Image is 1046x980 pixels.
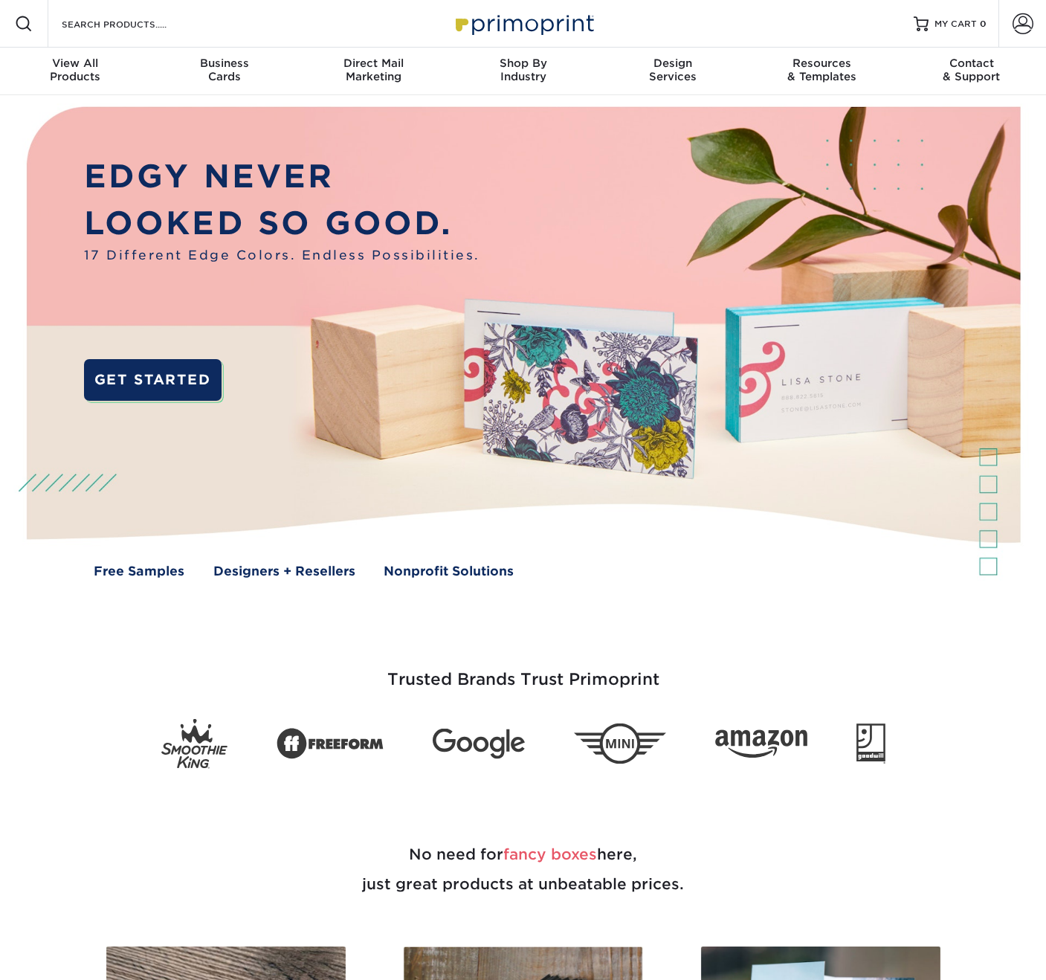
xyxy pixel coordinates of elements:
a: Shop ByIndustry [448,48,598,95]
span: 17 Different Edge Colors. Endless Possibilities. [84,246,480,265]
a: Contact& Support [897,48,1046,95]
img: Google [433,729,525,759]
img: Mini [574,723,666,764]
div: Industry [448,57,598,83]
a: Free Samples [94,562,184,581]
span: Shop By [448,57,598,70]
img: Primoprint [449,7,598,39]
a: Direct MailMarketing [299,48,448,95]
span: MY CART [934,18,977,30]
a: Nonprofit Solutions [384,562,514,581]
a: BusinessCards [149,48,299,95]
span: 0 [980,19,987,29]
h3: Trusted Brands Trust Primoprint [88,634,958,707]
span: Design [598,57,747,70]
input: SEARCH PRODUCTS..... [60,15,205,33]
span: Contact [897,57,1046,70]
div: Cards [149,57,299,83]
img: Goodwill [856,723,885,764]
span: Direct Mail [299,57,448,70]
div: Marketing [299,57,448,83]
img: Smoothie King [161,719,227,769]
a: DesignServices [598,48,747,95]
span: fancy boxes [503,845,597,863]
span: Business [149,57,299,70]
h2: No need for here, just great products at unbeatable prices. [88,804,958,935]
span: Resources [747,57,897,70]
p: LOOKED SO GOOD. [84,199,480,246]
div: Services [598,57,747,83]
div: & Templates [747,57,897,83]
div: & Support [897,57,1046,83]
a: Resources& Templates [747,48,897,95]
img: Freeform [277,720,384,767]
img: Amazon [715,729,807,758]
a: Designers + Resellers [213,562,355,581]
a: GET STARTED [84,359,222,401]
p: EDGY NEVER [84,152,480,199]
